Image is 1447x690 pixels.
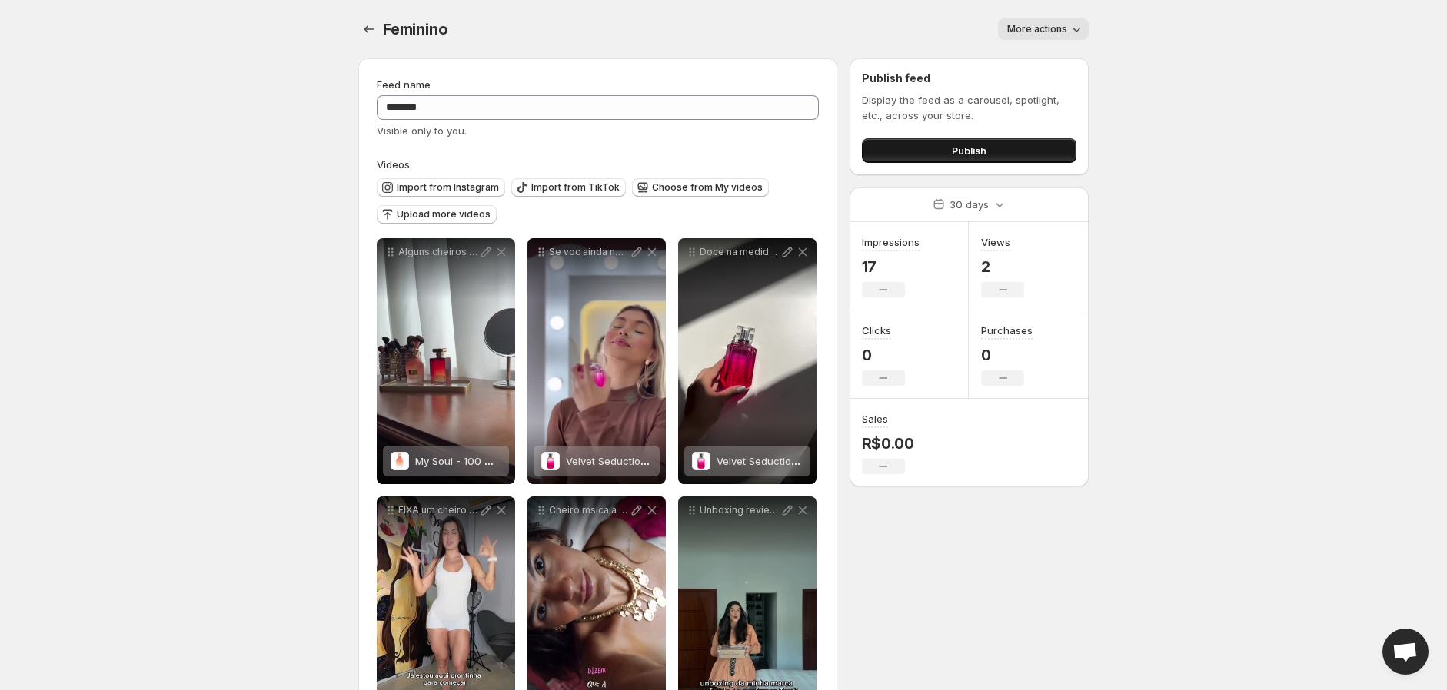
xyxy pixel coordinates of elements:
[862,346,905,364] p: 0
[862,138,1076,163] button: Publish
[981,257,1024,276] p: 2
[862,257,920,276] p: 17
[952,143,986,158] span: Publish
[397,208,491,221] span: Upload more videos
[717,455,893,467] span: Velvet Seduction - 100 ml - Feminino
[398,246,478,258] p: Alguns cheiros tm o poder de fazer a gente voltar no tempo [PERSON_NAME] e My Soul so assim despe...
[700,246,780,258] p: Doce na medida certa poderoso na essncia e delicado no toque Esse perfume da touticosmetics flora...
[1382,629,1429,675] a: Open chat
[981,323,1033,338] h3: Purchases
[862,411,888,426] h3: Sales
[531,181,620,194] span: Import from TikTok
[398,504,478,516] p: FIXA um cheiro perfeito o dia INTEIRO SOU APX cupom marina10 LINK NA BIO touticosmetics
[511,178,626,197] button: Import from TikTok
[862,323,891,338] h3: Clicks
[1007,23,1067,35] span: More actions
[862,71,1076,86] h2: Publish feed
[391,452,409,470] img: My Soul - 100 ml - Feminino
[549,246,629,258] p: Se voc ainda no conhece o Velvet Seduction da [PERSON_NAME] prepare-se No s perfume presena mistr...
[981,234,1010,250] h3: Views
[998,18,1089,40] button: More actions
[377,238,515,484] div: Alguns cheiros tm o poder de fazer a gente voltar no tempo [PERSON_NAME] e My Soul so assim despe...
[700,504,780,516] p: Unboxing review da caixa mais cheirosa que j recebi A touticosmetics me enviou uma seleo incrvel ...
[377,178,505,197] button: Import from Instagram
[950,197,989,212] p: 30 days
[862,434,914,453] p: R$0.00
[527,238,666,484] div: Se voc ainda no conhece o Velvet Seduction da [PERSON_NAME] prepare-se No s perfume presena mistr...
[549,504,629,516] p: Cheiro msica a combinao perfeita para se tornar inesquecvel Para que voc nunca passe despercebida...
[377,124,467,137] span: Visible only to you.
[981,346,1033,364] p: 0
[377,78,431,91] span: Feed name
[652,181,763,194] span: Choose from My videos
[358,18,380,40] button: Settings
[541,452,560,470] img: Velvet Seduction - 100 ml - Feminino
[383,20,447,38] span: Feminino
[377,158,410,171] span: Videos
[862,234,920,250] h3: Impressions
[397,181,499,194] span: Import from Instagram
[862,92,1076,123] p: Display the feed as a carousel, spotlight, etc., across your store.
[678,238,817,484] div: Doce na medida certa poderoso na essncia e delicado no toque Esse perfume da touticosmetics flora...
[377,205,497,224] button: Upload more videos
[692,452,710,470] img: Velvet Seduction - 100 ml - Feminino
[415,455,549,467] span: My Soul - 100 ml - Feminino
[632,178,769,197] button: Choose from My videos
[566,455,743,467] span: Velvet Seduction - 100 ml - Feminino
